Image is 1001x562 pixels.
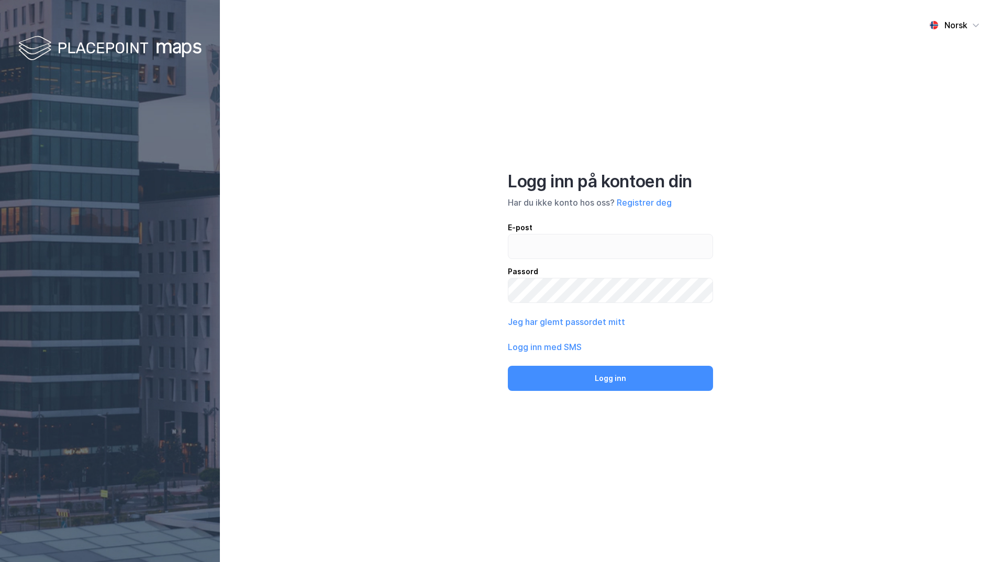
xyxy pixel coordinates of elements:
[508,265,713,278] div: Passord
[508,196,713,209] div: Har du ikke konto hos oss?
[18,33,202,64] img: logo-white.f07954bde2210d2a523dddb988cd2aa7.svg
[617,196,672,209] button: Registrer deg
[508,341,582,353] button: Logg inn med SMS
[508,221,713,234] div: E-post
[508,171,713,192] div: Logg inn på kontoen din
[944,19,967,31] div: Norsk
[508,366,713,391] button: Logg inn
[508,316,625,328] button: Jeg har glemt passordet mitt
